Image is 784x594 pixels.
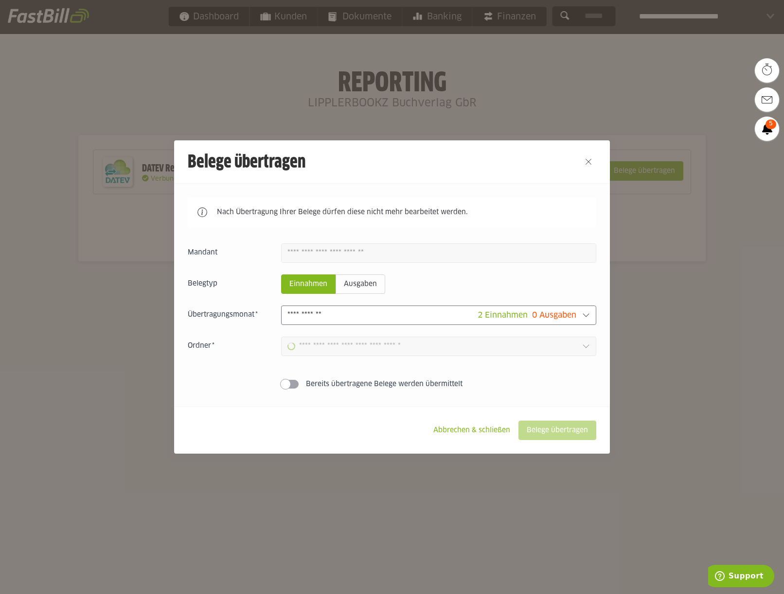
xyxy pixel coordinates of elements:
[425,421,518,440] sl-button: Abbrechen & schließen
[478,311,528,319] span: 2 Einnahmen
[336,274,385,294] sl-radio-button: Ausgaben
[518,421,596,440] sl-button: Belege übertragen
[532,311,576,319] span: 0 Ausgaben
[755,117,779,141] a: 5
[708,565,774,589] iframe: Öffnet ein Widget, in dem Sie weitere Informationen finden
[188,379,596,389] sl-switch: Bereits übertragene Belege werden übermittelt
[766,119,776,129] span: 5
[281,274,336,294] sl-radio-button: Einnahmen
